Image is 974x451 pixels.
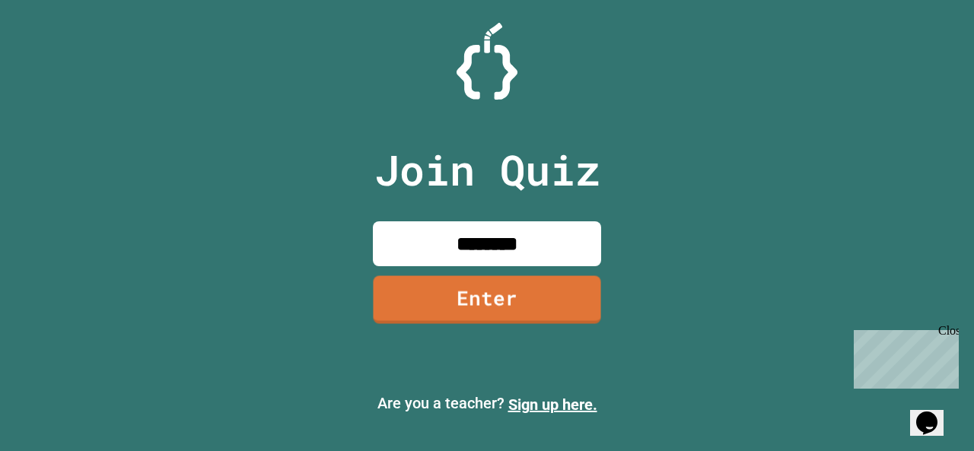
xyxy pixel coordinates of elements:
[373,275,600,323] a: Enter
[12,392,962,416] p: Are you a teacher?
[6,6,105,97] div: Chat with us now!Close
[848,324,959,389] iframe: chat widget
[374,138,600,202] p: Join Quiz
[910,390,959,436] iframe: chat widget
[457,23,517,100] img: Logo.svg
[508,395,597,414] a: Sign up here.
